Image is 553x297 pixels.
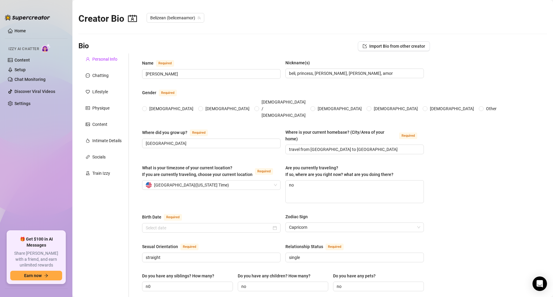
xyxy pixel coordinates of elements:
div: Socials [92,154,106,160]
div: Physique [92,105,110,111]
span: Other [484,105,499,112]
span: What is your timezone of your current location? If you are currently traveling, choose your curre... [142,165,253,177]
div: Chatting [92,72,109,79]
a: Discover Viral Videos [14,89,55,94]
span: heart [86,90,90,94]
input: Do you have any children? How many? [241,283,324,290]
span: [DEMOGRAPHIC_DATA] [427,105,476,112]
span: [DEMOGRAPHIC_DATA] [203,105,252,112]
div: Zodiac Sign [285,213,308,220]
input: Where is your current homebase? (City/Area of your home) [289,146,419,153]
span: idcard [86,106,90,110]
span: import [363,44,367,48]
div: Where did you grow up? [142,129,187,136]
span: Required [156,60,174,67]
span: user [86,57,90,61]
label: Do you have any pets? [333,273,380,279]
div: Open Intercom Messenger [532,276,547,291]
div: Personal Info [92,56,117,62]
label: Gender [142,89,183,96]
div: Name [142,60,154,66]
img: us [146,182,152,188]
input: Sexual Orientation [146,254,276,261]
div: Intimate Details [92,137,122,144]
span: Share [PERSON_NAME] with a friend, and earn unlimited rewards [10,251,62,268]
h2: Creator Bio [78,13,137,24]
button: Import Bio from other creator [358,41,430,51]
label: Where did you grow up? [142,129,215,136]
div: Do you have any pets? [333,273,376,279]
label: Birth Date [142,213,189,221]
img: AI Chatter [41,44,51,53]
span: Import Bio from other creator [369,44,425,49]
span: Required [164,214,182,221]
h3: Bio [78,41,89,51]
label: Where is your current homebase? (City/Area of your home) [285,129,424,142]
a: Setup [14,67,26,72]
label: Zodiac Sign [285,213,312,220]
div: Where is your current homebase? (City/Area of your home) [285,129,397,142]
span: Required [190,129,208,136]
div: Do you have any siblings? How many? [142,273,214,279]
span: Earn now [24,273,42,278]
span: link [86,155,90,159]
span: Required [255,168,273,175]
input: Nickname(s) [289,70,419,77]
div: Do you have any children? How many? [238,273,310,279]
div: Gender [142,89,156,96]
div: Lifestyle [92,88,108,95]
a: Chat Monitoring [14,77,46,82]
span: Are you currently traveling? If so, where are you right now? what are you doing there? [285,165,393,177]
span: contacts [128,14,137,23]
span: Required [180,244,199,250]
span: [DEMOGRAPHIC_DATA] [371,105,420,112]
span: arrow-right [44,273,48,278]
span: Izzy AI Chatter [8,46,39,52]
span: experiment [86,171,90,175]
span: Capricorn [289,223,420,232]
div: Nickname(s) [285,59,310,66]
input: Relationship Status [289,254,419,261]
span: fire [86,139,90,143]
a: Content [14,58,30,62]
span: [DEMOGRAPHIC_DATA] / [DEMOGRAPHIC_DATA] [259,99,308,119]
label: Nickname(s) [285,59,314,66]
input: Birth Date [146,225,272,231]
span: [DEMOGRAPHIC_DATA] [147,105,196,112]
span: picture [86,122,90,126]
div: Birth Date [142,214,161,220]
span: message [86,73,90,78]
div: Train Izzy [92,170,110,177]
button: Earn nowarrow-right [10,271,62,280]
input: Name [146,71,276,77]
label: Name [142,59,181,67]
img: logo-BBDzfeDw.svg [5,14,50,21]
div: Content [92,121,107,128]
span: Required [399,133,417,139]
label: Relationship Status [285,243,350,250]
a: Settings [14,101,30,106]
label: Do you have any siblings? How many? [142,273,218,279]
textarea: no [286,180,424,203]
a: Home [14,28,26,33]
span: [DEMOGRAPHIC_DATA] [315,105,364,112]
span: Required [326,244,344,250]
span: team [197,16,201,20]
label: Sexual Orientation [142,243,205,250]
input: Where did you grow up? [146,140,276,147]
span: [GEOGRAPHIC_DATA] ( [US_STATE] Time ) [154,180,229,190]
span: Belizean (belicenaamor) [150,13,201,22]
input: Do you have any siblings? How many? [146,283,228,290]
div: Relationship Status [285,243,323,250]
label: Do you have any children? How many? [238,273,315,279]
span: Required [159,90,177,96]
span: 🎁 Get $100 in AI Messages [10,236,62,248]
div: Sexual Orientation [142,243,178,250]
input: Do you have any pets? [337,283,419,290]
